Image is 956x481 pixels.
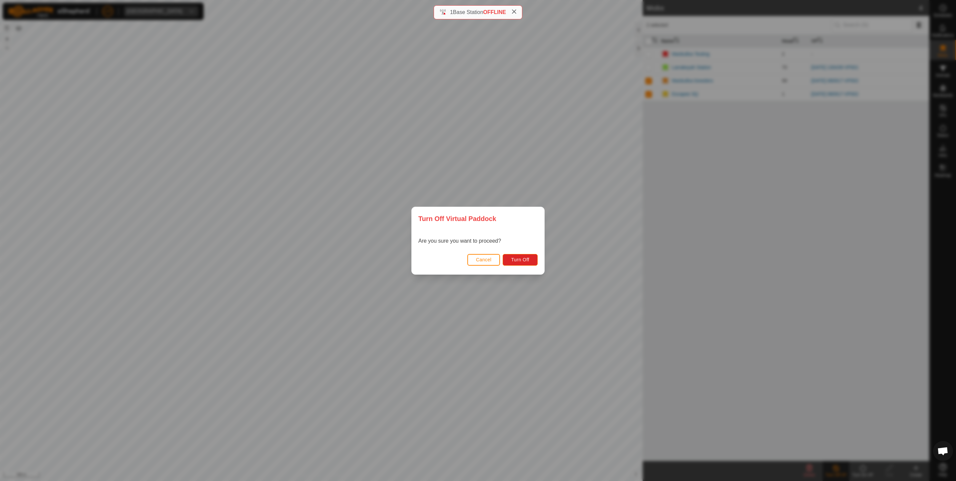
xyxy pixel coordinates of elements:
p: Are you sure you want to proceed? [418,237,501,245]
span: 1 [450,9,453,15]
a: Open chat [933,441,953,461]
span: Turn Off [511,257,529,262]
button: Turn Off [503,254,538,265]
span: OFFLINE [483,9,506,15]
span: Base Station [453,9,483,15]
span: Turn Off Virtual Paddock [418,214,496,224]
button: Cancel [467,254,500,265]
span: Cancel [476,257,492,262]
